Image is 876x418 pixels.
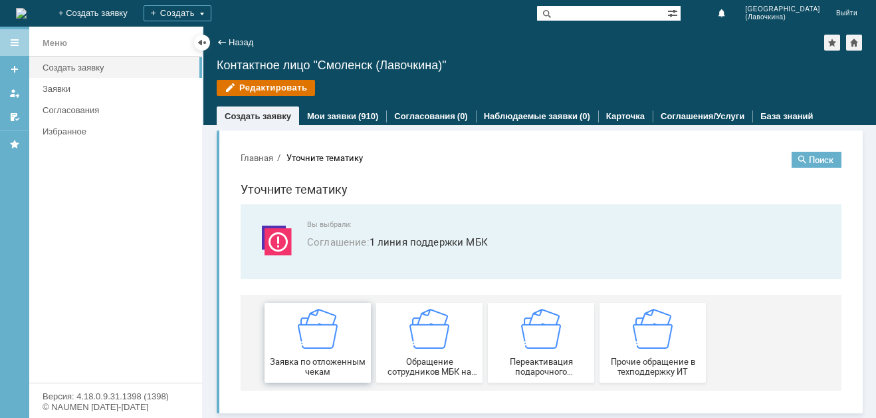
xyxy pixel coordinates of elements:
div: Добавить в избранное [824,35,840,51]
div: Создать [144,5,211,21]
a: Заявки [37,79,199,99]
span: Заявка по отложенным чекам [39,216,137,236]
a: Соглашения/Услуги [661,111,744,121]
img: logo [16,8,27,19]
div: Скрыть меню [194,35,210,51]
span: Прочие обращение в техподдержку ИТ [374,216,472,236]
div: (0) [457,111,468,121]
span: Вы выбрали: [77,79,596,88]
a: Создать заявку [4,59,25,80]
button: Обращение сотрудников МБК на недоступность тех. поддержки [146,162,253,242]
div: Согласования [43,105,194,115]
div: Избранное [43,126,179,136]
div: Меню [43,35,67,51]
a: Мои заявки [4,83,25,104]
span: [GEOGRAPHIC_DATA] [745,5,820,13]
button: Главная [11,11,43,23]
h1: Уточните тематику [11,39,611,58]
div: Заявки [43,84,194,94]
span: 1 линия поддержки МБК [77,93,596,108]
a: Мои заявки [307,111,356,121]
div: (910) [358,111,378,121]
span: (Лавочкина) [745,13,820,21]
img: getfafe0041f1c547558d014b707d1d9f05 [179,168,219,208]
div: Уточните тематику [56,12,133,22]
img: svg%3E [27,79,66,119]
button: Поиск [562,11,611,27]
a: Прочие обращение в техподдержку ИТ [370,162,476,242]
a: Создать заявку [225,111,291,121]
a: Назад [229,37,253,47]
a: Согласования [37,100,199,120]
a: Карточка [606,111,645,121]
span: Расширенный поиск [667,6,681,19]
div: Создать заявку [43,63,194,73]
a: Согласования [394,111,455,121]
img: getfafe0041f1c547558d014b707d1d9f05 [68,168,108,208]
div: Сделать домашней страницей [846,35,862,51]
a: База знаний [760,111,813,121]
span: Переактивация подарочного сертификата [262,216,360,236]
button: Заявка по отложенным чекам [35,162,141,242]
a: Перейти на домашнюю страницу [16,8,27,19]
a: Создать заявку [37,57,199,78]
div: (0) [580,111,590,121]
img: getfafe0041f1c547558d014b707d1d9f05 [403,168,443,208]
a: Переактивация подарочного сертификата [258,162,364,242]
div: © NAUMEN [DATE]-[DATE] [43,403,189,411]
div: Версия: 4.18.0.9.31.1398 (1398) [43,392,189,401]
a: Наблюдаемые заявки [484,111,578,121]
img: getfafe0041f1c547558d014b707d1d9f05 [291,168,331,208]
a: Мои согласования [4,106,25,128]
div: Контактное лицо "Смоленск (Лавочкина)" [217,59,863,72]
span: Соглашение : [77,94,140,107]
span: Обращение сотрудников МБК на недоступность тех. поддержки [150,216,249,236]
